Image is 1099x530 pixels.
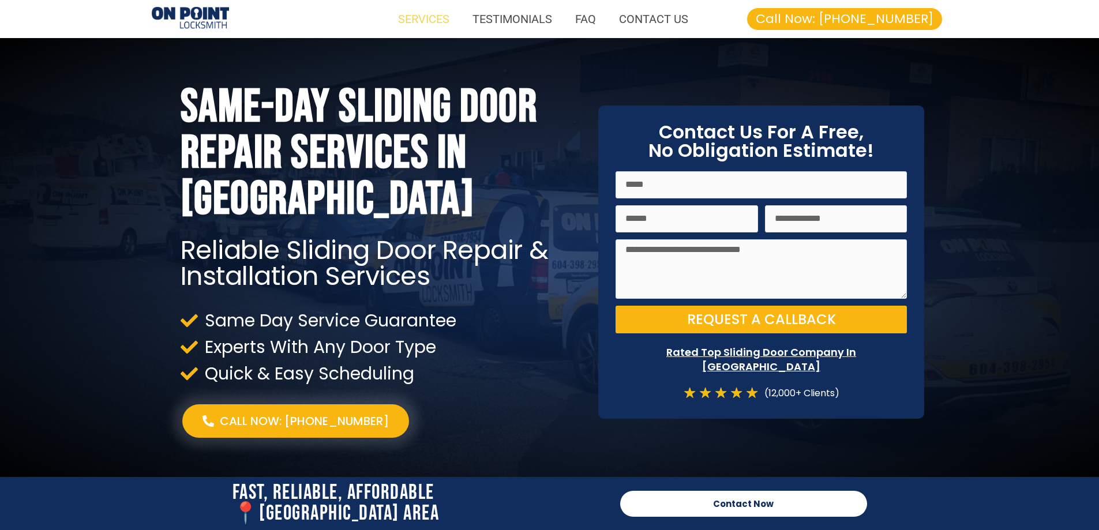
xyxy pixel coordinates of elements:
[387,6,461,32] a: SERVICES
[202,366,414,381] span: Quick & Easy Scheduling
[152,7,229,31] img: Sliding door repair 1
[616,123,907,160] h2: Contact Us For A Free, No Obligation Estimate!
[759,385,839,401] div: (12,000+ Clients)
[202,313,456,328] span: Same Day Service Guarantee
[607,6,700,32] a: CONTACT US
[241,6,700,32] nav: Menu
[181,237,582,289] h2: Reliable Sliding Door Repair & Installation Services
[181,84,582,223] h1: Same-Day Sliding Door Repair Services In [GEOGRAPHIC_DATA]
[461,6,564,32] a: TESTIMONIALS
[714,385,727,401] i: ★
[616,171,907,341] form: On Point Locksmith
[564,6,607,32] a: FAQ
[616,306,907,333] button: Request a Callback
[182,404,409,438] a: Call Now: [PHONE_NUMBER]
[616,345,907,374] p: Rated Top Sliding Door Company In [GEOGRAPHIC_DATA]
[687,313,836,326] span: Request a Callback
[620,491,867,517] a: Contact Now
[730,385,743,401] i: ★
[220,413,389,429] span: Call Now: [PHONE_NUMBER]
[699,385,712,401] i: ★
[202,339,436,355] span: Experts With Any Door Type
[713,499,774,508] span: Contact Now
[232,483,609,524] h2: Fast, Reliable, Affordable 📍[GEOGRAPHIC_DATA] Area
[747,8,942,30] a: Call Now: [PHONE_NUMBER]
[745,385,759,401] i: ★
[683,385,759,401] div: 5/5
[756,13,933,25] span: Call Now: [PHONE_NUMBER]
[683,385,696,401] i: ★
